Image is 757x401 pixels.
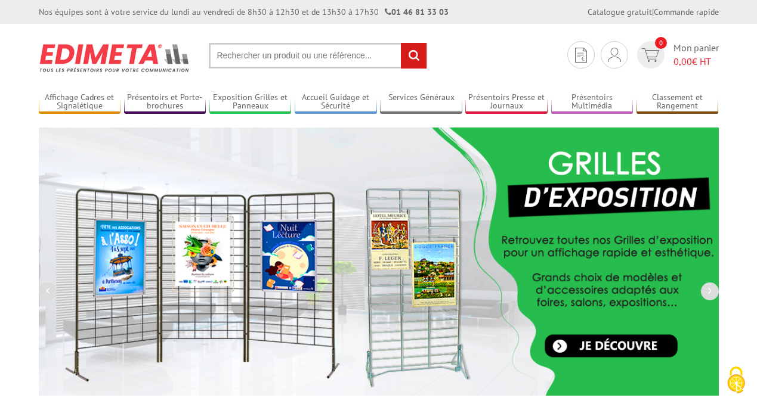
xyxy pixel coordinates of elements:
[465,92,548,112] a: Présentoirs Presse et Journaux
[673,41,719,69] span: Mon panier
[551,92,634,112] a: Présentoirs Multimédia
[634,41,719,69] a: devis rapide 0 Mon panier 0,00€ HT
[637,92,719,112] a: Classement et Rangement
[654,7,719,17] a: Commande rapide
[124,92,206,112] a: Présentoirs et Porte-brochures
[380,92,462,112] a: Services Généraux
[209,92,292,112] a: Exposition Grilles et Panneaux
[642,48,659,62] img: devis rapide
[608,48,621,62] img: devis rapide
[209,43,427,69] input: Rechercher un produit ou une référence...
[588,7,652,17] a: Catalogue gratuit
[385,7,449,17] strong: 01 46 81 33 03
[295,92,377,112] a: Accueil Guidage et Sécurité
[721,365,751,395] img: Cookies (fenêtre modale)
[575,48,587,63] img: devis rapide
[673,55,692,67] span: 0,00
[39,92,121,112] a: Affichage Cadres et Signalétique
[715,360,757,401] button: Cookies (fenêtre modale)
[673,55,719,69] span: € HT
[39,36,191,80] img: Présentoir, panneau, stand - Edimeta - PLV, affichage, mobilier bureau, entreprise
[39,6,449,18] div: Nos équipes sont à votre service du lundi au vendredi de 8h30 à 12h30 et de 13h30 à 17h30
[588,6,719,18] div: |
[655,37,667,49] span: 0
[401,43,427,69] input: rechercher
